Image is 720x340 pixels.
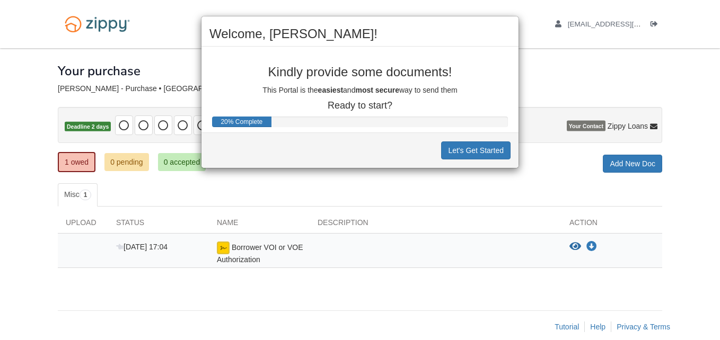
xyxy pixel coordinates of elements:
[318,86,343,94] b: easiest
[355,86,399,94] b: most secure
[209,85,511,95] p: This Portal is the and way to send them
[441,141,511,159] button: Let's Get Started
[212,117,271,127] div: Progress Bar
[209,27,511,41] h2: Welcome, [PERSON_NAME]!
[209,101,511,111] p: Ready to start?
[209,65,511,79] p: Kindly provide some documents!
